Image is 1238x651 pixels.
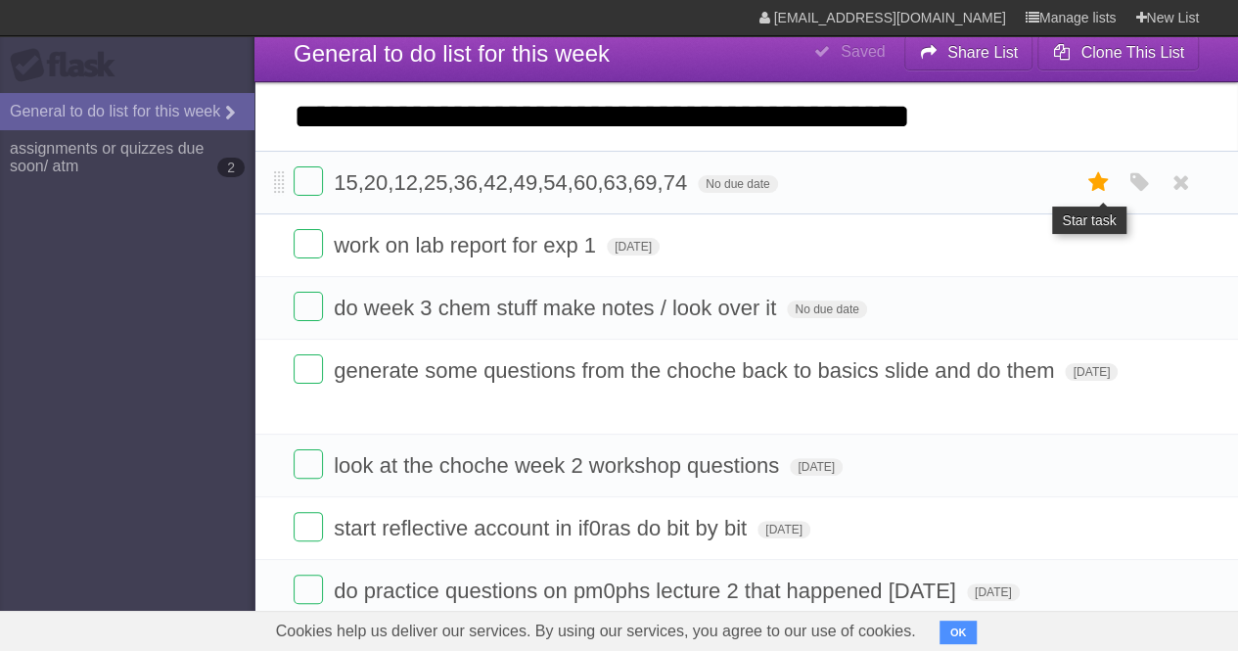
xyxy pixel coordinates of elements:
[967,583,1020,601] span: [DATE]
[294,354,323,384] label: Done
[256,612,936,651] span: Cookies help us deliver our services. By using our services, you agree to our use of cookies.
[334,579,961,603] span: do practice questions on pm0phs lecture 2 that happened [DATE]
[334,170,692,195] span: 15,20,12,25,36,42,49,54,60,63,69,74
[1080,44,1184,61] b: Clone This List
[757,521,810,538] span: [DATE]
[1037,35,1199,70] button: Clone This List
[698,175,777,193] span: No due date
[334,453,784,478] span: look at the choche week 2 workshop questions
[294,166,323,196] label: Done
[947,44,1018,61] b: Share List
[217,158,245,177] b: 2
[294,229,323,258] label: Done
[607,238,660,256] span: [DATE]
[334,296,781,320] span: do week 3 chem stuff make notes / look over it
[294,512,323,541] label: Done
[294,292,323,321] label: Done
[940,621,978,644] button: OK
[294,40,610,67] span: General to do list for this week
[841,43,885,60] b: Saved
[294,575,323,604] label: Done
[334,358,1059,383] span: generate some questions from the choche back to basics slide and do them
[1079,166,1117,199] label: Star task
[334,233,601,257] span: work on lab report for exp 1
[1065,363,1118,381] span: [DATE]
[10,48,127,83] div: Flask
[787,301,866,318] span: No due date
[904,35,1033,70] button: Share List
[294,449,323,479] label: Done
[334,516,752,540] span: start reflective account in if0ras do bit by bit
[790,458,843,476] span: [DATE]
